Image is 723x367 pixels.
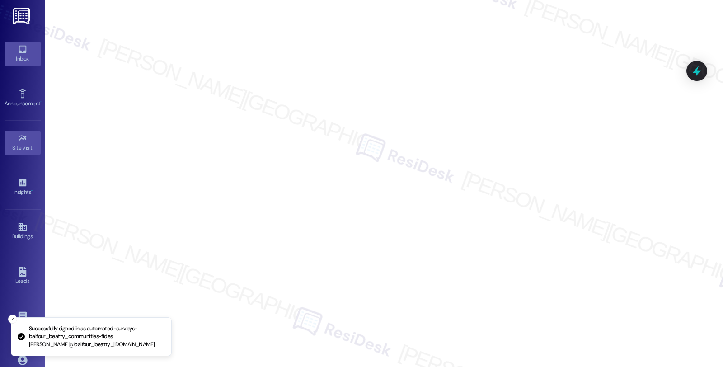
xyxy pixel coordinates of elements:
[40,99,42,105] span: •
[5,175,41,199] a: Insights •
[31,188,33,194] span: •
[5,219,41,244] a: Buildings
[5,131,41,155] a: Site Visit •
[5,308,41,333] a: Templates •
[5,42,41,66] a: Inbox
[5,264,41,288] a: Leads
[13,8,32,24] img: ResiDesk Logo
[8,315,17,324] button: Close toast
[29,325,164,349] p: Successfully signed in as automated-surveys-balfour_beatty_communities-fides.[PERSON_NAME]@balfou...
[33,143,34,150] span: •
